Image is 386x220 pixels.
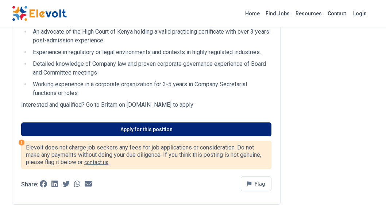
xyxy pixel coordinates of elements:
[31,27,271,45] li: An advocate of the High Court of Kenya holding a valid practicing certificate with over 3 years p...
[21,100,271,109] p: Interested and qualified? Go to Britam on [DOMAIN_NAME] to apply
[325,8,349,19] a: Contact
[241,177,271,191] button: Flag
[26,144,267,166] p: Elevolt does not charge job seekers any fees for job applications or consideration. Do not make a...
[31,48,271,57] li: Experience in regulatory or legal environments and contexts in highly regulated industries.
[21,122,271,136] a: Apply for this position
[31,80,271,98] li: Working experience in a corporate organization for 3-5 years in Company Secretarial functions or ...
[242,8,263,19] a: Home
[350,185,386,220] iframe: Chat Widget
[12,6,67,21] img: Elevolt
[84,159,108,165] a: contact us
[31,60,271,77] li: Detailed knowledge of Company law and proven corporate governance experience of Board and Committ...
[293,8,325,19] a: Resources
[349,6,371,21] a: Login
[21,182,38,187] p: Share:
[263,8,293,19] a: Find Jobs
